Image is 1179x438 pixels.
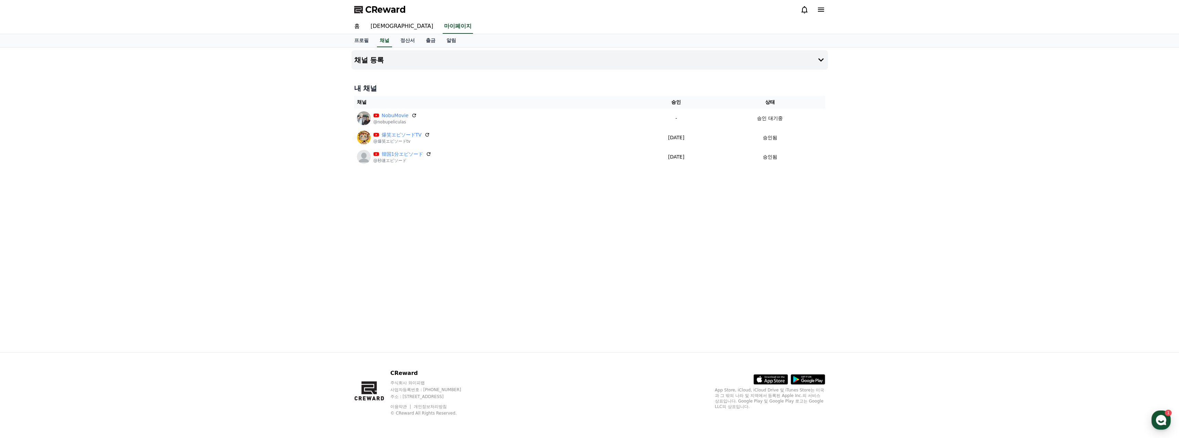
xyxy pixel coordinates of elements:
[377,34,392,47] a: 채널
[763,134,777,141] p: 승인됨
[373,139,430,144] p: @爆笑エピソードtv
[715,387,825,409] p: App Store, iCloud, iCloud Drive 및 iTunes Store는 미국과 그 밖의 나라 및 지역에서 등록된 Apple Inc.의 서비스 상표입니다. Goo...
[441,34,462,47] a: 알림
[382,151,423,158] a: 韓国1分エピソード
[420,34,441,47] a: 출금
[354,56,384,64] h4: 채널 등록
[443,19,473,34] a: 마이페이지
[354,83,825,93] h4: 내 채널
[382,131,422,139] a: 爆笑エピソードTV
[357,111,371,125] img: NobuMovie
[365,19,439,34] a: [DEMOGRAPHIC_DATA]
[390,380,474,386] p: 주식회사 와이피랩
[640,153,712,161] p: [DATE]
[390,410,474,416] p: © CReward All Rights Reserved.
[351,50,828,70] button: 채널 등록
[395,34,420,47] a: 정산서
[763,153,777,161] p: 승인됨
[390,369,474,377] p: CReward
[640,134,712,141] p: [DATE]
[373,158,432,163] p: @秒速エピソード
[715,96,825,109] th: 상태
[640,115,712,122] p: -
[354,96,638,109] th: 채널
[757,115,782,122] p: 승인 대기중
[390,387,474,393] p: 사업자등록번호 : [PHONE_NUMBER]
[390,404,412,409] a: 이용약관
[365,4,406,15] span: CReward
[638,96,715,109] th: 승인
[357,150,371,164] img: 韓国1分エピソード
[349,34,374,47] a: 프로필
[373,119,417,125] p: @nobupeliculas
[382,112,409,119] a: NobuMovie
[349,19,365,34] a: 홈
[354,4,406,15] a: CReward
[390,394,474,399] p: 주소 : [STREET_ADDRESS]
[357,131,371,144] img: 爆笑エピソードTV
[414,404,447,409] a: 개인정보처리방침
